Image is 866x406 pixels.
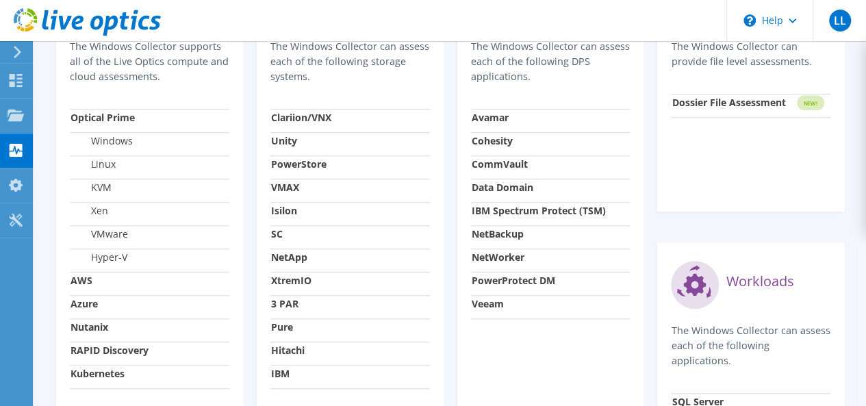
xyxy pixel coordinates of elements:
[671,39,830,69] p: The Windows Collector can provide file level assessments.
[472,181,533,194] strong: Data Domain
[71,134,133,148] label: Windows
[71,367,125,380] strong: Kubernetes
[271,251,307,264] strong: NetApp
[71,181,112,194] label: KVM
[271,344,305,357] strong: Hitachi
[71,251,127,264] label: Hyper-V
[271,297,298,310] strong: 3 PAR
[472,157,528,170] strong: CommVault
[71,204,108,218] label: Xen
[271,204,297,217] strong: Isilon
[672,96,785,109] strong: Dossier File Assessment
[804,99,817,107] tspan: NEW!
[70,39,229,84] p: The Windows Collector supports all of the Live Optics compute and cloud assessments.
[71,320,108,333] strong: Nutanix
[271,227,283,240] strong: SC
[271,157,327,170] strong: PowerStore
[471,39,631,84] p: The Windows Collector can assess each of the following DPS applications.
[472,297,504,310] strong: Veeam
[71,274,92,287] strong: AWS
[71,227,128,241] label: VMware
[271,111,331,124] strong: Clariion/VNX
[271,320,293,333] strong: Pure
[472,227,524,240] strong: NetBackup
[743,14,756,27] svg: \n
[71,344,149,357] strong: RAPID Discovery
[271,367,290,380] strong: IBM
[271,134,297,147] strong: Unity
[71,111,135,124] strong: Optical Prime
[472,274,555,287] strong: PowerProtect DM
[270,39,430,84] p: The Windows Collector can assess each of the following storage systems.
[271,181,299,194] strong: VMAX
[472,251,524,264] strong: NetWorker
[472,134,513,147] strong: Cohesity
[829,10,851,31] span: LL
[71,157,116,171] label: Linux
[671,323,830,368] p: The Windows Collector can assess each of the following applications.
[726,275,793,288] label: Workloads
[472,111,509,124] strong: Avamar
[472,204,606,217] strong: IBM Spectrum Protect (TSM)
[271,274,311,287] strong: XtremIO
[71,297,98,310] strong: Azure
